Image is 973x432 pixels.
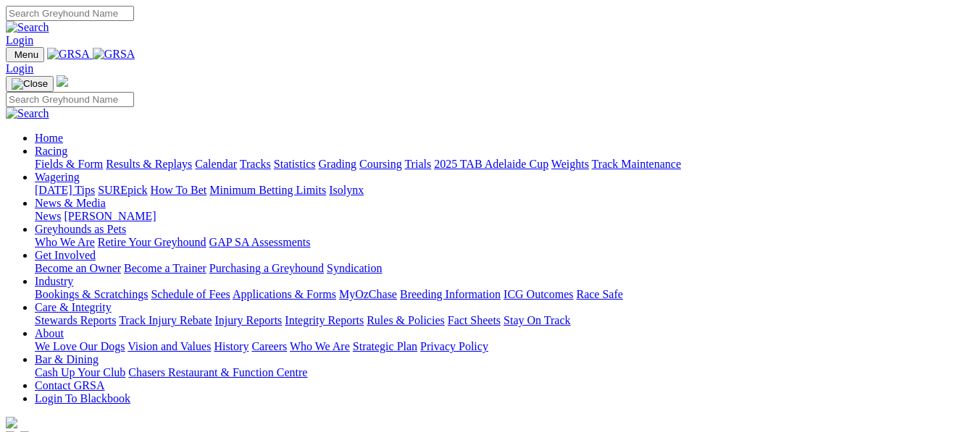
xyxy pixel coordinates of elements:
[35,327,64,339] a: About
[35,184,95,196] a: [DATE] Tips
[274,158,316,170] a: Statistics
[339,288,397,300] a: MyOzChase
[353,340,417,352] a: Strategic Plan
[6,34,33,46] a: Login
[14,49,38,60] span: Menu
[35,314,116,326] a: Stewards Reports
[404,158,431,170] a: Trials
[551,158,589,170] a: Weights
[128,366,307,378] a: Chasers Restaurant & Function Centre
[128,340,211,352] a: Vision and Values
[195,158,237,170] a: Calendar
[6,21,49,34] img: Search
[35,301,112,313] a: Care & Integrity
[35,145,67,157] a: Racing
[93,48,135,61] img: GRSA
[233,288,336,300] a: Applications & Forms
[400,288,501,300] a: Breeding Information
[6,92,134,107] input: Search
[35,392,130,405] a: Login To Blackbook
[6,417,17,428] img: logo-grsa-white.png
[448,314,501,326] a: Fact Sheets
[98,236,206,248] a: Retire Your Greyhound
[35,262,121,274] a: Become an Owner
[35,210,967,223] div: News & Media
[35,197,106,209] a: News & Media
[214,340,249,352] a: History
[504,288,573,300] a: ICG Outcomes
[35,132,63,144] a: Home
[6,62,33,75] a: Login
[151,184,207,196] a: How To Bet
[124,262,206,274] a: Become a Trainer
[35,158,967,171] div: Racing
[35,314,967,327] div: Care & Integrity
[35,158,103,170] a: Fields & Form
[35,366,967,379] div: Bar & Dining
[64,210,156,222] a: [PERSON_NAME]
[209,262,324,274] a: Purchasing a Greyhound
[6,47,44,62] button: Toggle navigation
[240,158,271,170] a: Tracks
[35,236,967,249] div: Greyhounds as Pets
[592,158,681,170] a: Track Maintenance
[576,288,622,300] a: Race Safe
[35,366,125,378] a: Cash Up Your Club
[327,262,382,274] a: Syndication
[47,48,90,61] img: GRSA
[57,75,68,87] img: logo-grsa-white.png
[12,78,48,90] img: Close
[35,379,104,391] a: Contact GRSA
[214,314,282,326] a: Injury Reports
[35,210,61,222] a: News
[420,340,488,352] a: Privacy Policy
[319,158,356,170] a: Grading
[35,171,80,183] a: Wagering
[35,249,96,261] a: Get Involved
[6,107,49,120] img: Search
[504,314,570,326] a: Stay On Track
[35,353,99,365] a: Bar & Dining
[6,6,134,21] input: Search
[251,340,287,352] a: Careers
[329,184,364,196] a: Isolynx
[35,223,126,235] a: Greyhounds as Pets
[35,340,125,352] a: We Love Our Dogs
[6,76,54,92] button: Toggle navigation
[290,340,350,352] a: Who We Are
[359,158,402,170] a: Coursing
[35,275,73,287] a: Industry
[35,288,967,301] div: Industry
[98,184,147,196] a: SUREpick
[35,236,95,248] a: Who We Are
[151,288,230,300] a: Schedule of Fees
[434,158,548,170] a: 2025 TAB Adelaide Cup
[367,314,445,326] a: Rules & Policies
[35,262,967,275] div: Get Involved
[119,314,212,326] a: Track Injury Rebate
[35,184,967,197] div: Wagering
[106,158,192,170] a: Results & Replays
[209,184,326,196] a: Minimum Betting Limits
[35,340,967,353] div: About
[35,288,148,300] a: Bookings & Scratchings
[209,236,311,248] a: GAP SA Assessments
[285,314,364,326] a: Integrity Reports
